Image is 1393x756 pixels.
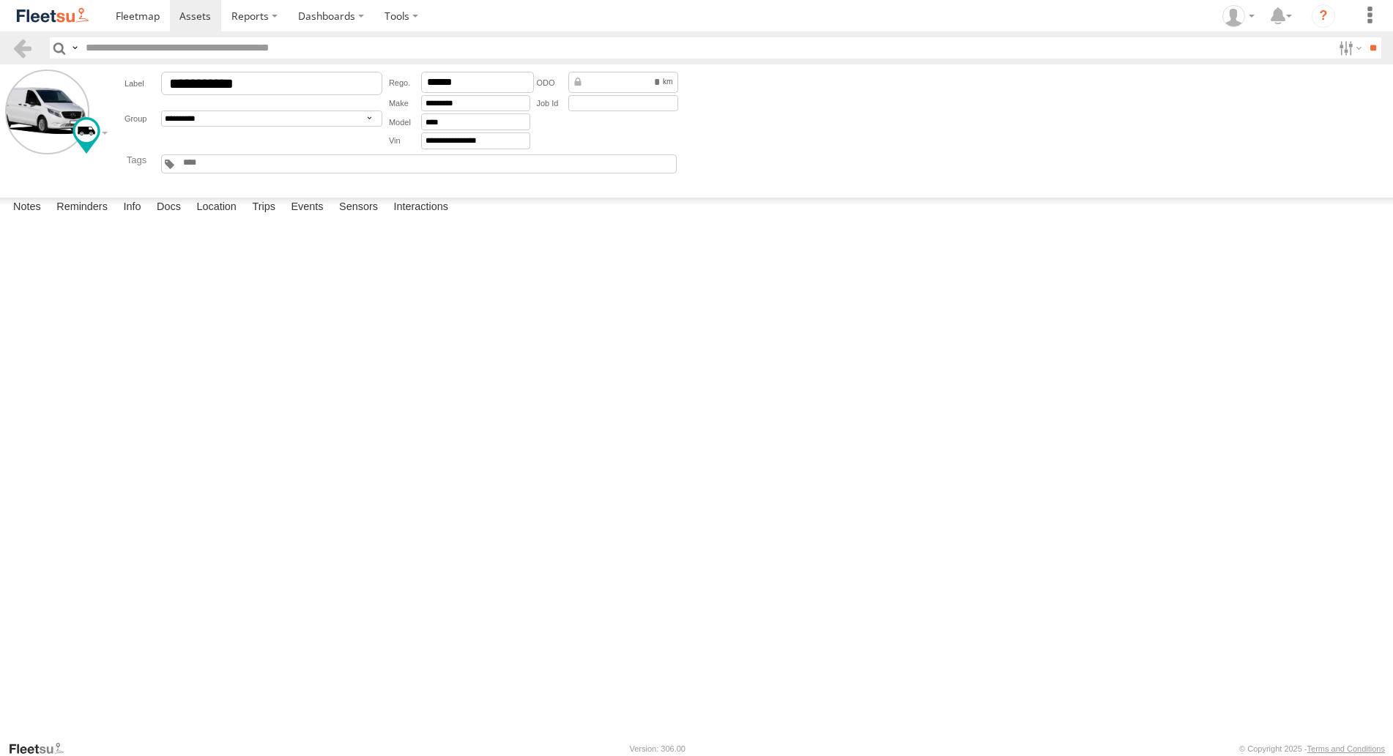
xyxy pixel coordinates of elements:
[283,198,330,218] label: Events
[1312,4,1335,28] i: ?
[568,72,678,93] div: Data from Vehicle CANbus
[8,741,75,756] a: Visit our Website
[149,198,188,218] label: Docs
[1307,744,1385,753] a: Terms and Conditions
[12,37,33,59] a: Back to previous Page
[1333,37,1364,59] label: Search Filter Options
[6,198,48,218] label: Notes
[73,117,100,154] div: Change Map Icon
[69,37,81,59] label: Search Query
[189,198,244,218] label: Location
[1239,744,1385,753] div: © Copyright 2025 -
[332,198,385,218] label: Sensors
[116,198,148,218] label: Info
[386,198,456,218] label: Interactions
[15,6,91,26] img: fleetsu-logo-horizontal.svg
[1217,5,1260,27] div: Peter Edwardes
[630,744,686,753] div: Version: 306.00
[49,198,115,218] label: Reminders
[245,198,283,218] label: Trips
